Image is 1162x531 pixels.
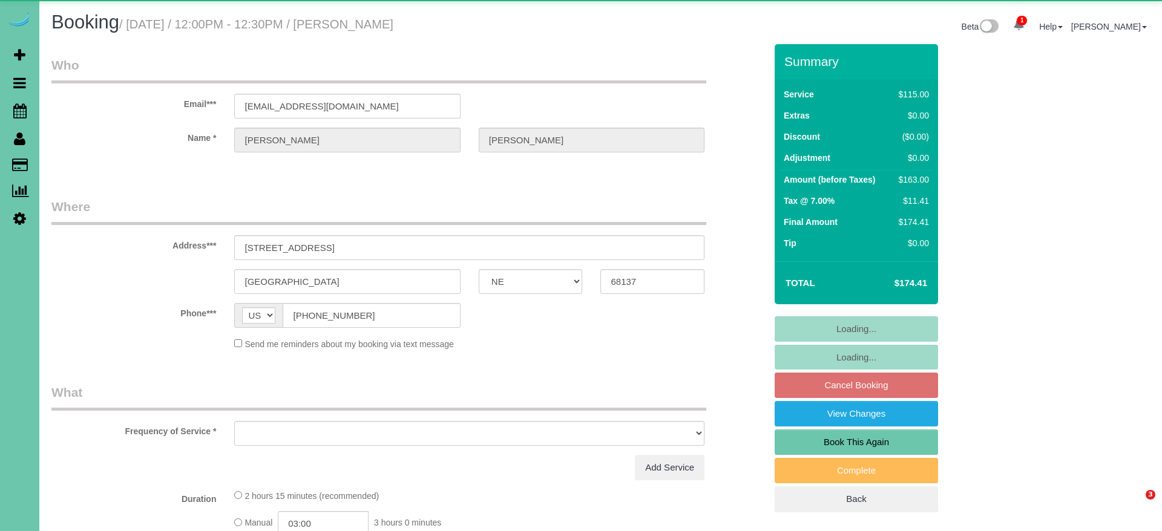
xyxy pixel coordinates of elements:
[894,88,929,100] div: $115.00
[42,128,225,144] label: Name *
[51,56,706,83] legend: Who
[635,455,704,480] a: Add Service
[119,18,393,31] small: / [DATE] / 12:00PM - 12:30PM / [PERSON_NAME]
[962,22,999,31] a: Beta
[979,19,999,35] img: New interface
[775,486,938,512] a: Back
[858,278,927,288] h4: $174.41
[775,429,938,455] a: Book This Again
[784,216,838,228] label: Final Amount
[784,88,814,100] label: Service
[51,11,119,33] span: Booking
[784,131,820,143] label: Discount
[784,237,796,249] label: Tip
[1146,490,1155,500] span: 3
[894,152,929,164] div: $0.00
[786,278,815,288] strong: Total
[894,109,929,122] div: $0.00
[894,237,929,249] div: $0.00
[42,489,225,505] label: Duration
[775,401,938,426] a: View Changes
[784,174,875,186] label: Amount (before Taxes)
[7,12,31,29] img: Automaid Logo
[245,339,454,349] span: Send me reminders about my booking via text message
[42,421,225,437] label: Frequency of Service *
[1017,16,1027,25] span: 1
[784,109,810,122] label: Extras
[784,152,830,164] label: Adjustment
[894,195,929,207] div: $11.41
[374,518,441,528] span: 3 hours 0 minutes
[1071,22,1147,31] a: [PERSON_NAME]
[1007,12,1031,39] a: 1
[245,491,379,501] span: 2 hours 15 minutes (recommended)
[245,518,272,528] span: Manual
[784,195,835,207] label: Tax @ 7.00%
[894,131,929,143] div: ($0.00)
[894,216,929,228] div: $174.41
[51,383,706,411] legend: What
[894,174,929,186] div: $163.00
[51,198,706,225] legend: Where
[1121,490,1150,519] iframe: Intercom live chat
[784,54,932,68] h3: Summary
[1039,22,1063,31] a: Help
